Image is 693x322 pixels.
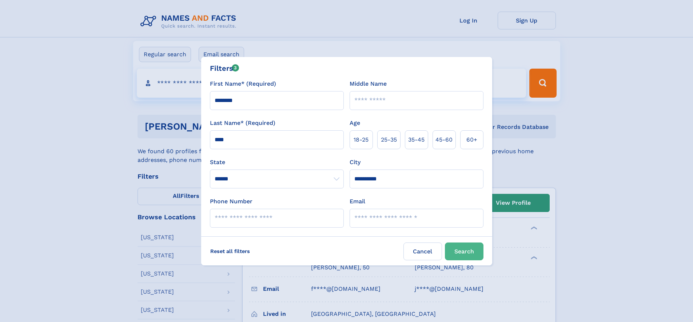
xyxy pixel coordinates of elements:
[210,119,275,127] label: Last Name* (Required)
[210,63,239,74] div: Filters
[350,119,360,127] label: Age
[206,242,255,260] label: Reset all filters
[210,158,344,167] label: State
[354,135,369,144] span: 18‑25
[466,135,477,144] span: 60+
[435,135,453,144] span: 45‑60
[403,242,442,260] label: Cancel
[350,197,365,206] label: Email
[445,242,483,260] button: Search
[350,80,387,88] label: Middle Name
[210,197,252,206] label: Phone Number
[408,135,425,144] span: 35‑45
[381,135,397,144] span: 25‑35
[210,80,276,88] label: First Name* (Required)
[350,158,361,167] label: City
